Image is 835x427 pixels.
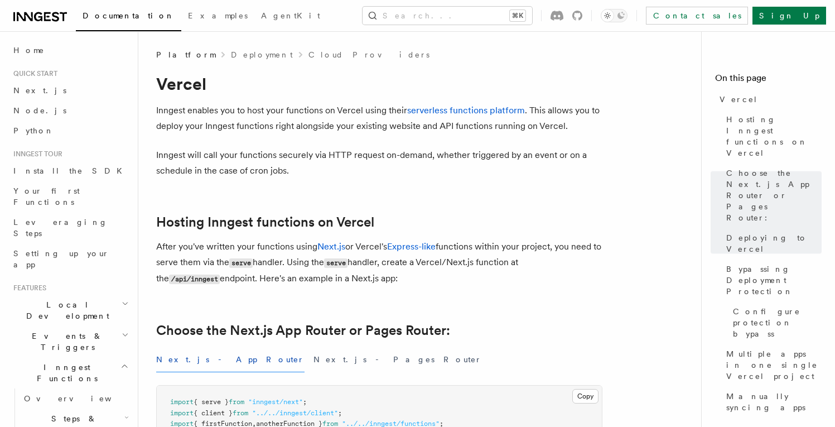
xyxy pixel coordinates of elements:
[181,3,254,30] a: Examples
[9,212,131,243] a: Leveraging Steps
[20,388,131,409] a: Overview
[313,347,482,372] button: Next.js - Pages Router
[156,74,602,94] h1: Vercel
[9,181,131,212] a: Your first Functions
[261,11,320,20] span: AgentKit
[156,239,602,287] p: After you've written your functions using or Vercel's functions within your project, you need to ...
[9,243,131,275] a: Setting up your app
[156,323,450,338] a: Choose the Next.js App Router or Pages Router:
[83,11,175,20] span: Documentation
[572,389,599,404] button: Copy
[13,45,45,56] span: Home
[156,347,305,372] button: Next.js - App Router
[229,398,244,406] span: from
[726,348,822,382] span: Multiple apps in one single Vercel project
[646,7,748,25] a: Contact sales
[156,103,602,134] p: Inngest enables you to host your functions on Vercel using their . This allows you to deploy your...
[156,214,374,230] a: Hosting Inngest functions on Vercel
[728,301,822,344] a: Configure protection bypass
[510,10,525,21] kbd: ⌘K
[722,228,822,259] a: Deploying to Vercel
[317,241,345,252] a: Next.js
[13,218,108,238] span: Leveraging Steps
[308,49,429,60] a: Cloud Providers
[9,121,131,141] a: Python
[9,330,122,353] span: Events & Triggers
[726,263,822,297] span: Bypassing Deployment Protection
[752,7,826,25] a: Sign Up
[254,3,327,30] a: AgentKit
[194,398,229,406] span: { serve }
[248,398,303,406] span: "inngest/next"
[13,186,80,207] span: Your first Functions
[726,114,822,159] span: Hosting Inngest functions on Vercel
[324,258,347,268] code: serve
[722,386,822,418] a: Manually syncing apps
[156,147,602,179] p: Inngest will call your functions securely via HTTP request on-demand, whether triggered by an eve...
[9,362,120,384] span: Inngest Functions
[363,7,532,25] button: Search...⌘K
[233,409,248,417] span: from
[387,241,436,252] a: Express-like
[9,161,131,181] a: Install the SDK
[13,86,66,95] span: Next.js
[726,232,822,255] span: Deploying to Vercel
[715,89,822,109] a: Vercel
[722,163,822,228] a: Choose the Next.js App Router or Pages Router:
[720,94,758,105] span: Vercel
[76,3,181,31] a: Documentation
[169,275,220,284] code: /api/inngest
[722,109,822,163] a: Hosting Inngest functions on Vercel
[9,299,122,322] span: Local Development
[13,249,109,269] span: Setting up your app
[9,284,46,292] span: Features
[156,49,215,60] span: Platform
[733,306,822,339] span: Configure protection bypass
[9,40,131,60] a: Home
[9,69,57,78] span: Quick start
[9,295,131,326] button: Local Development
[726,167,822,223] span: Choose the Next.js App Router or Pages Router:
[722,259,822,301] a: Bypassing Deployment Protection
[722,344,822,386] a: Multiple apps in one single Vercel project
[601,9,628,22] button: Toggle dark mode
[303,398,307,406] span: ;
[13,166,129,175] span: Install the SDK
[170,398,194,406] span: import
[726,391,822,413] span: Manually syncing apps
[13,106,66,115] span: Node.js
[9,357,131,388] button: Inngest Functions
[229,258,253,268] code: serve
[9,150,62,159] span: Inngest tour
[9,80,131,100] a: Next.js
[188,11,248,20] span: Examples
[9,326,131,357] button: Events & Triggers
[9,100,131,121] a: Node.js
[715,71,822,89] h4: On this page
[194,409,233,417] span: { client }
[24,394,139,403] span: Overview
[13,126,54,135] span: Python
[170,409,194,417] span: import
[407,105,525,116] a: serverless functions platform
[252,409,338,417] span: "../../inngest/client"
[338,409,342,417] span: ;
[231,49,293,60] a: Deployment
